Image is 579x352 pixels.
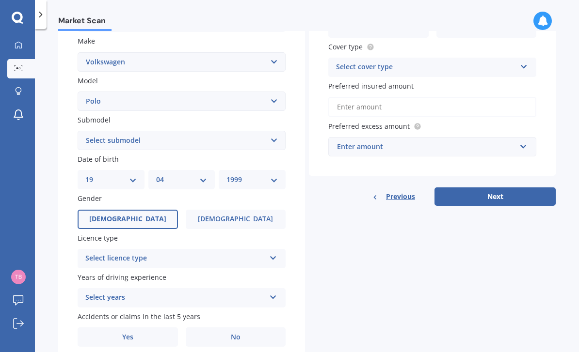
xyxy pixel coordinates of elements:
span: [DEMOGRAPHIC_DATA] [198,215,273,223]
span: Gender [78,194,102,203]
div: Select years [85,292,265,304]
span: Market Scan [58,16,112,29]
span: Make [78,37,95,46]
span: Yes [373,24,384,32]
div: Select licence type [85,253,265,264]
span: Previous [386,189,415,204]
img: c2f9d9c00e957a69018c4e912fafc63f [11,270,26,284]
span: Accidents or claims in the last 5 years [78,312,200,321]
span: Model [78,76,98,85]
span: Submodel [78,115,111,124]
button: Next [434,187,556,206]
div: Enter amount [337,141,516,152]
span: Licence type [78,233,118,243]
div: Select cover type [336,61,516,73]
span: Preferred insured amount [328,81,414,91]
input: Enter amount [328,97,536,117]
span: Cover type [328,42,363,51]
span: Preferred excess amount [328,122,410,131]
span: Years of driving experience [78,273,166,282]
span: No [482,24,491,32]
span: Yes [122,333,133,341]
span: [DEMOGRAPHIC_DATA] [89,215,166,223]
span: Date of birth [78,154,119,164]
span: No [231,333,241,341]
